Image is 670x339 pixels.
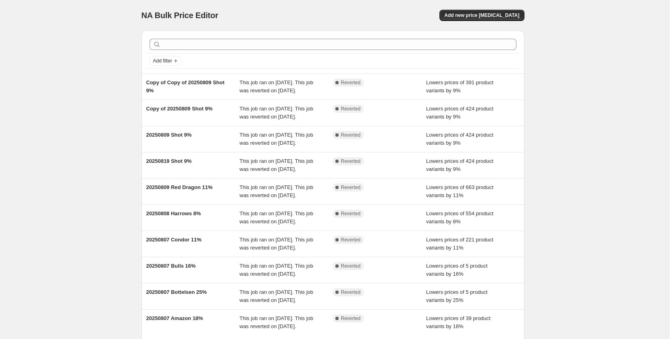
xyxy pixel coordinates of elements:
[146,106,213,112] span: Copy of 20250809 Shot 9%
[426,237,493,251] span: Lowers prices of 221 product variants by 11%
[426,132,493,146] span: Lowers prices of 424 product variants by 9%
[426,79,493,94] span: Lowers prices of 391 product variants by 9%
[239,315,313,329] span: This job ran on [DATE]. This job was reverted on [DATE].
[426,158,493,172] span: Lowers prices of 424 product variants by 9%
[239,289,313,303] span: This job ran on [DATE]. This job was reverted on [DATE].
[146,237,202,243] span: 20250807 Condor 11%
[341,184,361,191] span: Reverted
[426,106,493,120] span: Lowers prices of 424 product variants by 9%
[341,315,361,322] span: Reverted
[341,237,361,243] span: Reverted
[146,158,192,164] span: 20250819 Shot 9%
[239,184,313,198] span: This job ran on [DATE]. This job was reverted on [DATE].
[146,79,225,94] span: Copy of Copy of 20250809 Shot 9%
[341,132,361,138] span: Reverted
[146,315,203,321] span: 20250807 Amazon 18%
[341,289,361,295] span: Reverted
[444,12,519,19] span: Add new price [MEDICAL_DATA]
[146,210,201,216] span: 20250808 Harrows 8%
[141,11,218,20] span: NA Bulk Price Editor
[426,315,491,329] span: Lowers prices of 39 product variants by 18%
[239,263,313,277] span: This job ran on [DATE]. This job was reverted on [DATE].
[341,210,361,217] span: Reverted
[426,289,487,303] span: Lowers prices of 5 product variants by 25%
[439,10,524,21] button: Add new price [MEDICAL_DATA]
[426,210,493,225] span: Lowers prices of 554 product variants by 8%
[341,158,361,164] span: Reverted
[239,210,313,225] span: This job ran on [DATE]. This job was reverted on [DATE].
[153,58,172,64] span: Add filter
[239,106,313,120] span: This job ran on [DATE]. This job was reverted on [DATE].
[146,263,196,269] span: 20250807 Bulls 16%
[150,56,182,66] button: Add filter
[426,263,487,277] span: Lowers prices of 5 product variants by 16%
[239,132,313,146] span: This job ran on [DATE]. This job was reverted on [DATE].
[239,158,313,172] span: This job ran on [DATE]. This job was reverted on [DATE].
[146,289,207,295] span: 20250807 Bottelsen 25%
[341,79,361,86] span: Reverted
[426,184,493,198] span: Lowers prices of 663 product variants by 11%
[341,106,361,112] span: Reverted
[239,237,313,251] span: This job ran on [DATE]. This job was reverted on [DATE].
[341,263,361,269] span: Reverted
[146,132,192,138] span: 20250809 Shot 9%
[146,184,213,190] span: 20250809 Red Dragon 11%
[239,79,313,94] span: This job ran on [DATE]. This job was reverted on [DATE].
